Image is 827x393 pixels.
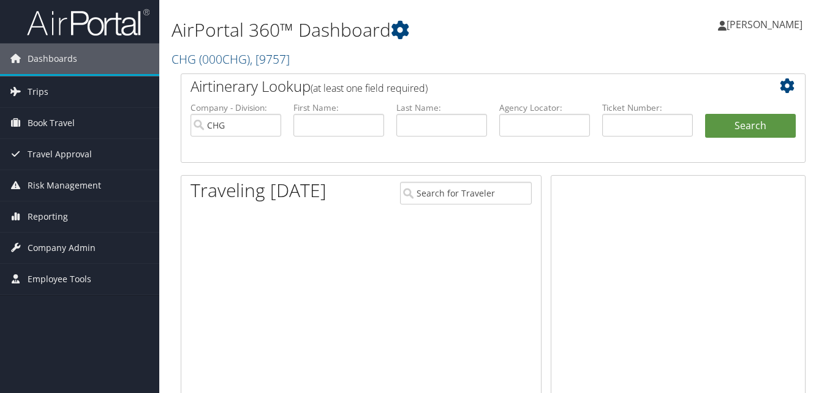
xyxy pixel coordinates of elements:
[28,43,77,74] span: Dashboards
[311,81,428,95] span: (at least one field required)
[28,264,91,294] span: Employee Tools
[705,114,796,138] button: Search
[172,17,600,43] h1: AirPortal 360™ Dashboard
[293,102,384,114] label: First Name:
[172,51,290,67] a: CHG
[28,139,92,170] span: Travel Approval
[28,108,75,138] span: Book Travel
[400,182,531,204] input: Search for Traveler
[499,102,590,114] label: Agency Locator:
[191,178,327,203] h1: Traveling [DATE]
[28,77,48,107] span: Trips
[191,76,744,97] h2: Airtinerary Lookup
[27,8,149,37] img: airportal-logo.png
[250,51,290,67] span: , [ 9757 ]
[727,18,802,31] span: [PERSON_NAME]
[28,201,68,232] span: Reporting
[396,102,487,114] label: Last Name:
[28,170,101,201] span: Risk Management
[28,233,96,263] span: Company Admin
[191,102,281,114] label: Company - Division:
[199,51,250,67] span: ( 000CHG )
[718,6,815,43] a: [PERSON_NAME]
[602,102,693,114] label: Ticket Number:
